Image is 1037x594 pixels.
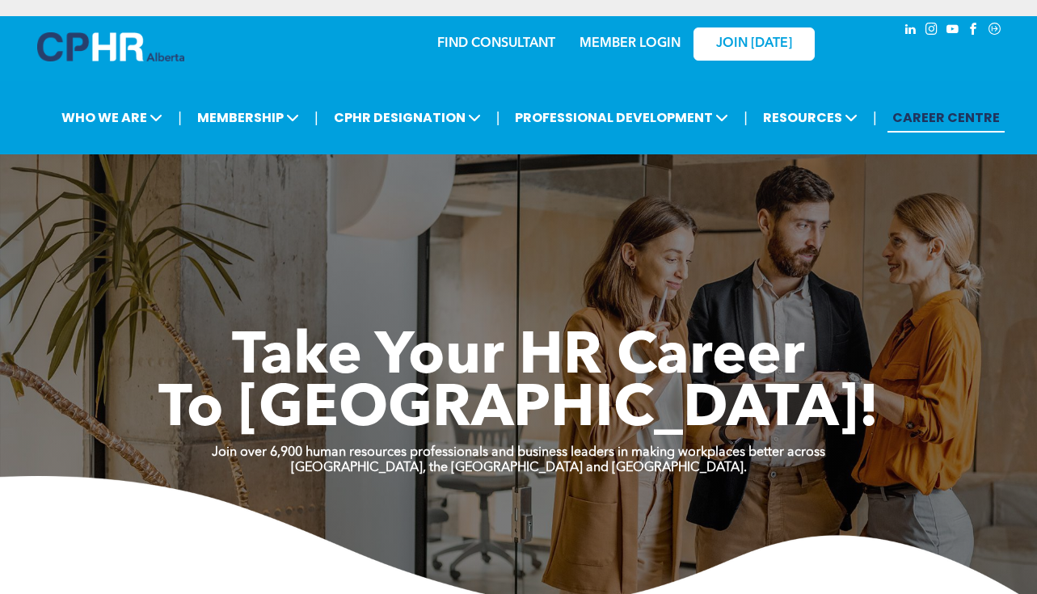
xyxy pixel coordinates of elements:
a: instagram [923,20,941,42]
a: facebook [965,20,983,42]
a: youtube [944,20,962,42]
span: RESOURCES [758,103,862,133]
span: CPHR DESIGNATION [329,103,486,133]
strong: [GEOGRAPHIC_DATA], the [GEOGRAPHIC_DATA] and [GEOGRAPHIC_DATA]. [291,461,747,474]
span: MEMBERSHIP [192,103,304,133]
a: FIND CONSULTANT [437,37,555,50]
span: Take Your HR Career [232,329,805,387]
li: | [744,101,748,134]
strong: Join over 6,900 human resources professionals and business leaders in making workplaces better ac... [212,446,825,459]
span: JOIN [DATE] [716,36,792,52]
li: | [496,101,500,134]
span: PROFESSIONAL DEVELOPMENT [510,103,733,133]
li: | [314,101,318,134]
a: MEMBER LOGIN [580,37,681,50]
a: linkedin [902,20,920,42]
span: WHO WE ARE [57,103,167,133]
li: | [873,101,877,134]
span: To [GEOGRAPHIC_DATA]! [158,381,879,440]
img: A blue and white logo for cp alberta [37,32,184,61]
a: JOIN [DATE] [693,27,815,61]
a: Social network [986,20,1004,42]
a: CAREER CENTRE [887,103,1005,133]
li: | [178,101,182,134]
